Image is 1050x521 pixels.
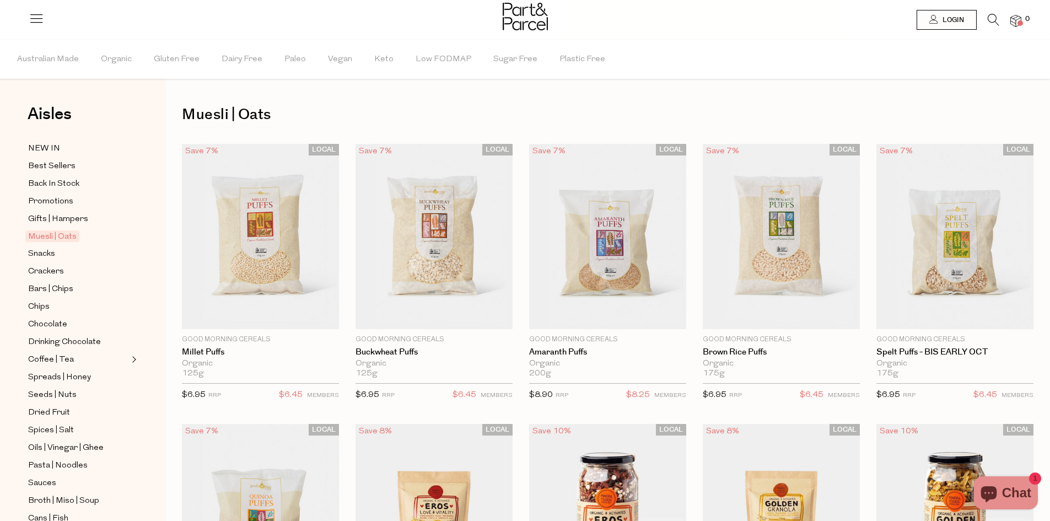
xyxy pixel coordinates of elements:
span: Bars | Chips [28,283,73,296]
a: NEW IN [28,142,128,155]
span: Spices | Salt [28,424,74,437]
span: Coffee | Tea [28,353,74,367]
img: Brown Rice Puffs [703,144,860,329]
span: Gifts | Hampers [28,213,88,226]
inbox-online-store-chat: Shopify online store chat [971,476,1041,512]
span: 175g [876,369,898,379]
span: Crackers [28,265,64,278]
span: Chips [28,300,50,314]
span: Paleo [284,40,306,79]
span: Gluten Free [154,40,200,79]
span: 0 [1022,14,1032,24]
small: MEMBERS [654,393,686,399]
span: 125g [356,369,378,379]
small: RRP [729,393,742,399]
span: Best Sellers [28,160,76,173]
span: Muesli | Oats [25,230,79,242]
a: Amaranth Puffs [529,347,686,357]
a: Millet Puffs [182,347,339,357]
small: MEMBERS [828,393,860,399]
div: Save 7% [703,144,742,159]
span: $8.25 [626,388,650,402]
span: LOCAL [1003,424,1033,436]
span: $6.95 [703,391,726,399]
div: Organic [703,359,860,369]
span: Dairy Free [222,40,262,79]
span: Chocolate [28,318,67,331]
a: Gifts | Hampers [28,212,128,226]
span: LOCAL [482,424,513,436]
button: Expand/Collapse Coffee | Tea [129,353,137,366]
div: Save 10% [876,424,922,439]
img: Amaranth Puffs [529,144,686,329]
span: $6.45 [279,388,303,402]
span: Login [940,15,964,25]
span: 175g [703,369,725,379]
span: Sugar Free [493,40,537,79]
a: Login [917,10,977,30]
span: Broth | Miso | Soup [28,495,99,508]
span: Back In Stock [28,178,79,191]
div: Save 7% [182,144,222,159]
span: Snacks [28,248,55,261]
a: Seeds | Nuts [28,388,128,402]
span: Promotions [28,195,73,208]
p: Good Morning Cereals [529,335,686,345]
div: Organic [182,359,339,369]
a: Chocolate [28,318,128,331]
a: Oils | Vinegar | Ghee [28,441,128,455]
small: RRP [903,393,916,399]
a: Coffee | Tea [28,353,128,367]
a: Best Sellers [28,159,128,173]
span: LOCAL [309,144,339,155]
a: Chips [28,300,128,314]
img: Spelt Puffs - BIS EARLY OCT [876,144,1033,329]
span: $6.45 [973,388,997,402]
small: MEMBERS [1001,393,1033,399]
span: 125g [182,369,204,379]
small: RRP [556,393,568,399]
span: Seeds | Nuts [28,389,77,402]
span: Low FODMAP [416,40,471,79]
h1: Muesli | Oats [182,102,1033,127]
span: LOCAL [830,424,860,436]
span: Keto [374,40,394,79]
div: Organic [876,359,1033,369]
small: MEMBERS [307,393,339,399]
span: LOCAL [656,424,686,436]
img: Part&Parcel [503,3,548,30]
span: LOCAL [830,144,860,155]
img: Millet Puffs [182,144,339,329]
span: Sauces [28,477,56,490]
span: $6.95 [182,391,206,399]
span: LOCAL [309,424,339,436]
small: RRP [382,393,395,399]
span: NEW IN [28,142,60,155]
span: Dried Fruit [28,406,70,420]
p: Good Morning Cereals [876,335,1033,345]
div: Save 8% [703,424,742,439]
div: Organic [529,359,686,369]
span: Plastic Free [559,40,605,79]
span: Organic [101,40,132,79]
span: LOCAL [482,144,513,155]
a: Spices | Salt [28,423,128,437]
a: Promotions [28,195,128,208]
p: Good Morning Cereals [703,335,860,345]
div: Save 7% [182,424,222,439]
img: Buckwheat Puffs [356,144,513,329]
span: LOCAL [656,144,686,155]
div: Organic [356,359,513,369]
a: Broth | Miso | Soup [28,494,128,508]
a: Spelt Puffs - BIS EARLY OCT [876,347,1033,357]
div: Save 7% [529,144,569,159]
a: Spreads | Honey [28,370,128,384]
p: Good Morning Cereals [356,335,513,345]
a: Crackers [28,265,128,278]
div: Save 7% [356,144,395,159]
a: Sauces [28,476,128,490]
span: $6.45 [800,388,823,402]
div: Save 8% [356,424,395,439]
div: Save 7% [876,144,916,159]
a: Dried Fruit [28,406,128,420]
